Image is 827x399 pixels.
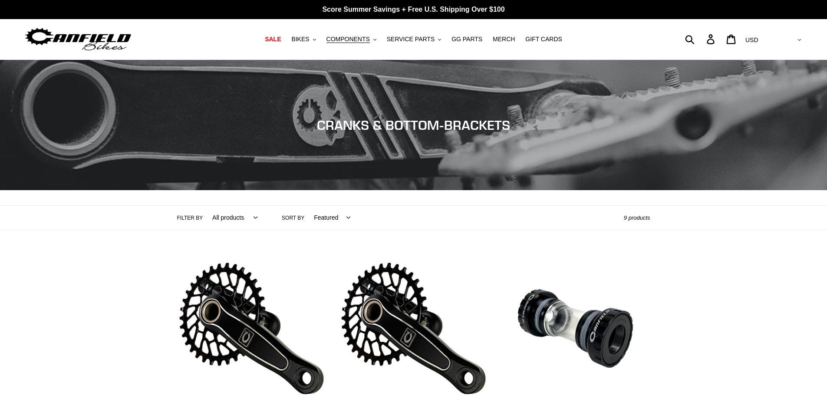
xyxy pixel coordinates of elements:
span: SALE [265,36,281,43]
span: GG PARTS [451,36,482,43]
a: GG PARTS [447,33,487,45]
span: COMPONENTS [326,36,370,43]
button: BIKES [287,33,320,45]
a: MERCH [488,33,519,45]
span: 9 products [624,214,650,221]
span: MERCH [493,36,515,43]
input: Search [690,30,712,49]
img: Canfield Bikes [24,26,132,53]
span: CRANKS & BOTTOM-BRACKETS [317,117,510,133]
a: SALE [260,33,285,45]
label: Filter by [177,214,203,222]
label: Sort by [282,214,304,222]
a: GIFT CARDS [521,33,567,45]
button: SERVICE PARTS [382,33,445,45]
span: BIKES [291,36,309,43]
button: COMPONENTS [322,33,381,45]
span: SERVICE PARTS [387,36,435,43]
span: GIFT CARDS [525,36,562,43]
